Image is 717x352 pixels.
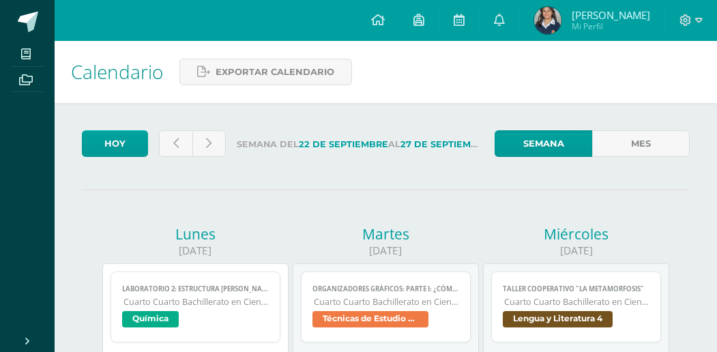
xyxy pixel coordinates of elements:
[495,130,592,157] a: Semana
[293,244,479,258] div: [DATE]
[82,130,148,157] a: Hoy
[534,7,561,34] img: 4cdb02751314fa0dd71f70447004a266.png
[71,59,163,85] span: Calendario
[572,20,650,32] span: Mi Perfil
[314,296,458,308] span: Cuarto Cuarto Bachillerato en Ciencias y Letras con Orientación en Computación
[483,244,669,258] div: [DATE]
[503,284,649,293] span: Taller cooperativo "La metamorfosis"
[216,59,334,85] span: Exportar calendario
[483,224,669,244] div: Miércoles
[179,59,352,85] a: Exportar calendario
[122,284,268,293] span: Laboratorio 2: Estructura [PERSON_NAME]
[301,272,470,342] a: ORGANIZADORES GRÁFICOS: Parte I: ¿Cómo insertar citas y referencias en Word, utilizando Normas AP...
[122,311,179,327] span: Química
[102,244,289,258] div: [DATE]
[102,224,289,244] div: Lunes
[293,224,479,244] div: Martes
[572,8,650,22] span: [PERSON_NAME]
[592,130,690,157] a: Mes
[504,296,649,308] span: Cuarto Cuarto Bachillerato en Ciencias y Letras con Orientación en Computación
[400,139,490,149] strong: 27 de Septiembre
[299,139,388,149] strong: 22 de Septiembre
[503,311,613,327] span: Lengua y Literatura 4
[312,311,428,327] span: Técnicas de Estudio e investigación
[123,296,268,308] span: Cuarto Cuarto Bachillerato en Ciencias y Letras con Orientación en Computación
[312,284,458,293] span: ORGANIZADORES GRÁFICOS: Parte I: ¿Cómo insertar citas y referencias en Word, utilizando Normas APA?
[237,130,484,158] label: Semana del al
[111,272,280,342] a: Laboratorio 2: Estructura [PERSON_NAME]Cuarto Cuarto Bachillerato en Ciencias y Letras con Orient...
[491,272,660,342] a: Taller cooperativo "La metamorfosis"Cuarto Cuarto Bachillerato en Ciencias y Letras con Orientaci...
